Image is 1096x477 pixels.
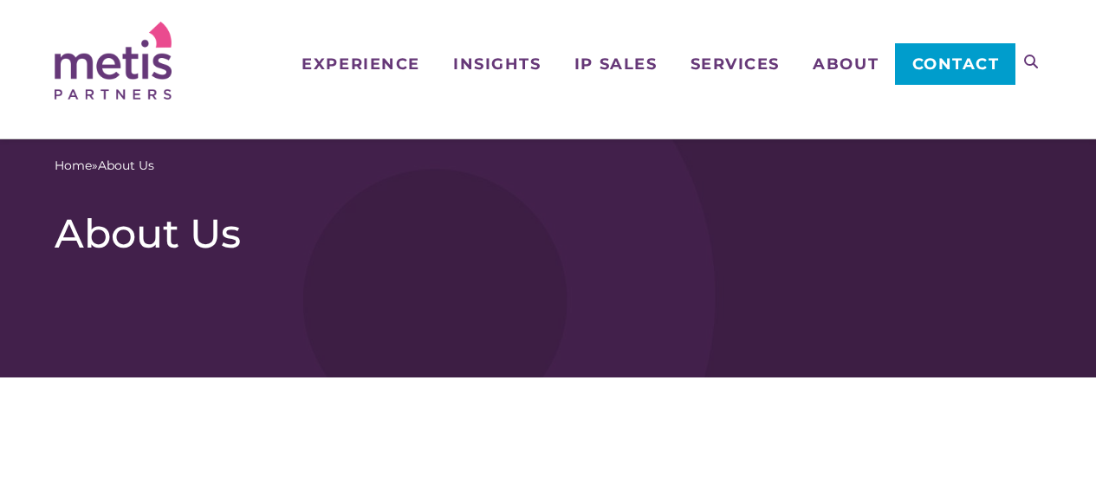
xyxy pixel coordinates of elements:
span: Services [691,56,780,72]
a: Contact [895,43,1015,85]
span: About Us [98,157,154,175]
h1: About Us [55,209,1041,258]
span: About [813,56,879,72]
span: » [55,157,154,175]
img: Metis Partners [55,22,172,100]
a: Home [55,157,92,175]
span: IP Sales [574,56,657,72]
span: Experience [302,56,419,72]
span: Contact [912,56,1000,72]
span: Insights [453,56,541,72]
